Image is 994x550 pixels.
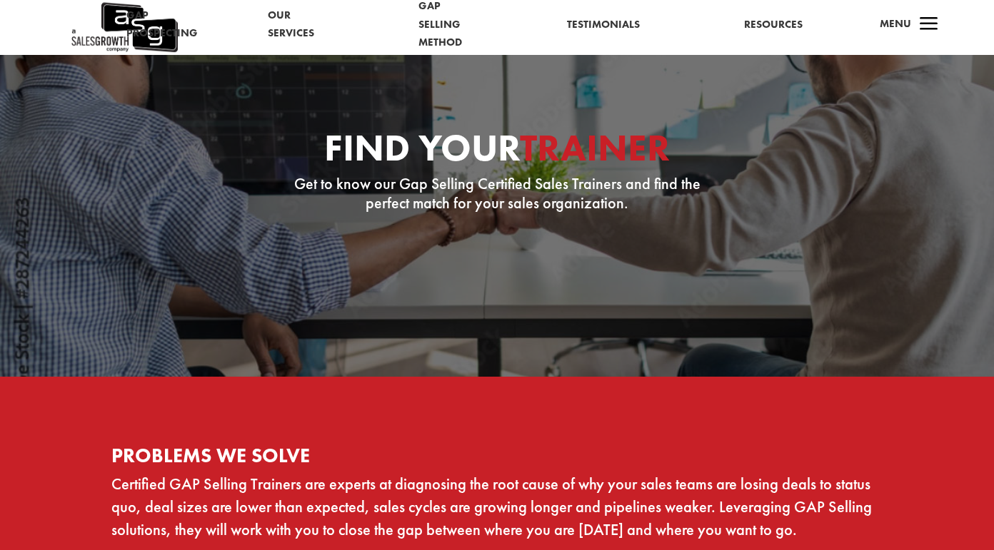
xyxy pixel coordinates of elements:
h3: Get to know our Gap Selling Certified Sales Trainers and find the perfect match for your sales or... [283,174,711,220]
a: Testimonials [567,16,640,34]
span: Menu [880,16,911,31]
a: Gap Prospecting [126,6,198,43]
h1: Find Your [283,129,711,174]
span: Trainer [520,123,670,172]
a: Our Services [268,6,314,43]
p: Certified GAP Selling Trainers are experts at diagnosing the root cause of why your sales teams a... [111,473,883,541]
span: a [915,11,943,39]
h2: Problems We Solve [111,446,883,473]
a: Resources [744,16,803,34]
